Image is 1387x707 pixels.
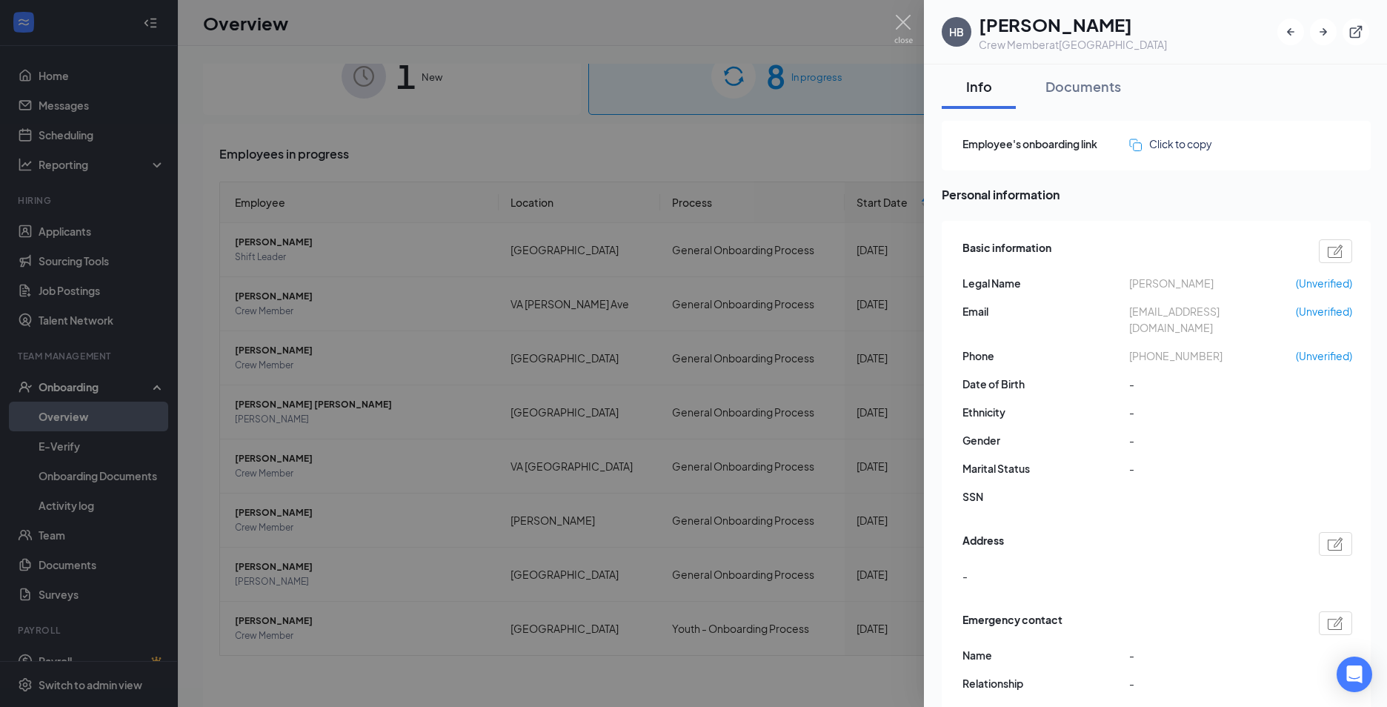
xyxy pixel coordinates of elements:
[1316,24,1331,39] svg: ArrowRight
[1129,647,1296,663] span: -
[1310,19,1337,45] button: ArrowRight
[1129,136,1212,152] button: Click to copy
[1283,24,1298,39] svg: ArrowLeftNew
[957,77,1001,96] div: Info
[962,488,1129,505] span: SSN
[1045,77,1121,96] div: Documents
[949,24,964,39] div: HB
[962,647,1129,663] span: Name
[1337,657,1372,692] div: Open Intercom Messenger
[1129,675,1296,691] span: -
[962,568,968,584] span: -
[1296,275,1352,291] span: (Unverified)
[1296,303,1352,319] span: (Unverified)
[1348,24,1363,39] svg: ExternalLink
[979,37,1167,52] div: Crew Member at [GEOGRAPHIC_DATA]
[942,185,1371,204] span: Personal information
[1277,19,1304,45] button: ArrowLeftNew
[1129,275,1296,291] span: [PERSON_NAME]
[962,532,1004,556] span: Address
[1129,460,1296,477] span: -
[1129,348,1296,364] span: [PHONE_NUMBER]
[1129,432,1296,448] span: -
[962,404,1129,420] span: Ethnicity
[962,376,1129,392] span: Date of Birth
[1129,404,1296,420] span: -
[1129,303,1296,336] span: [EMAIL_ADDRESS][DOMAIN_NAME]
[962,275,1129,291] span: Legal Name
[962,432,1129,448] span: Gender
[979,12,1167,37] h1: [PERSON_NAME]
[1129,139,1142,151] img: click-to-copy.71757273a98fde459dfc.svg
[962,675,1129,691] span: Relationship
[962,136,1129,152] span: Employee's onboarding link
[962,460,1129,477] span: Marital Status
[962,239,1051,263] span: Basic information
[962,611,1062,635] span: Emergency contact
[962,348,1129,364] span: Phone
[962,303,1129,319] span: Email
[1343,19,1369,45] button: ExternalLink
[1296,348,1352,364] span: (Unverified)
[1129,376,1296,392] span: -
